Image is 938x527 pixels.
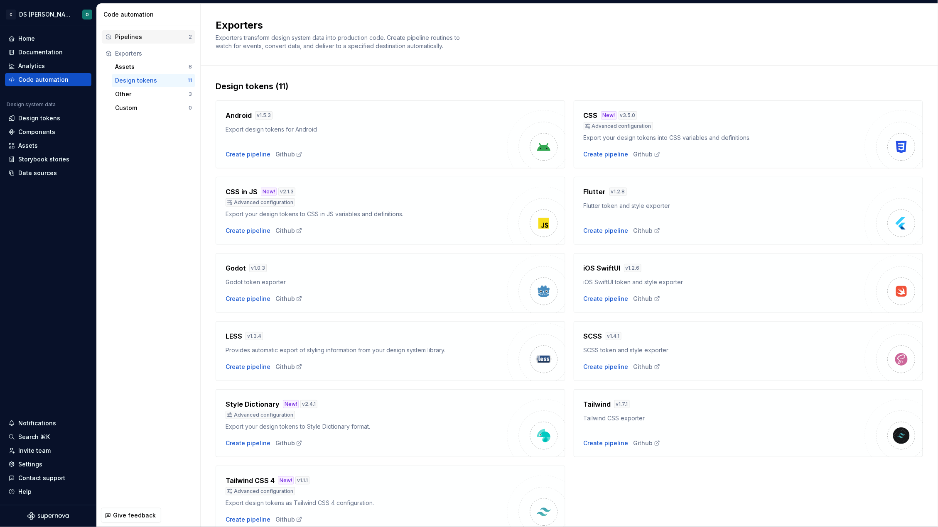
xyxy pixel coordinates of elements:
a: Github [634,295,661,303]
div: New! [278,476,294,485]
a: Github [275,515,302,524]
a: Data sources [5,166,91,180]
h4: Style Dictionary [226,399,280,409]
div: Analytics [18,62,45,70]
div: Export your design tokens into CSS variables and definitions. [584,134,865,142]
div: Create pipeline [226,363,270,371]
div: 0 [189,105,192,111]
a: Pipelines2 [102,30,195,44]
div: Advanced configuration [226,487,295,495]
a: Github [634,150,661,159]
div: v 1.2.8 [609,188,627,196]
div: Export design tokens as Tailwind CSS 4 configuration. [226,499,507,507]
div: New! [601,111,617,120]
div: New! [283,400,299,408]
div: Components [18,128,55,136]
div: O [86,11,89,18]
a: Assets [5,139,91,152]
div: Assets [18,142,38,150]
span: Give feedback [113,511,156,520]
div: v 2.1.3 [278,188,295,196]
a: Design tokens [5,112,91,125]
a: Github [634,439,661,447]
div: Create pipeline [584,227,629,235]
div: 2 [189,34,192,40]
div: Advanced configuration [584,122,653,130]
button: Create pipeline [226,515,270,524]
a: Github [275,150,302,159]
button: Assets8 [112,60,195,73]
h4: Tailwind CSS 4 [226,476,275,486]
button: Search ⌘K [5,430,91,444]
a: Analytics [5,59,91,73]
h4: Flutter [584,187,606,197]
div: Exporters [115,49,192,58]
div: Design tokens (11) [216,81,923,92]
h4: iOS SwiftUI [584,263,621,273]
div: Data sources [18,169,57,177]
h4: Android [226,110,252,120]
button: Create pipeline [226,227,270,235]
div: Github [634,363,661,371]
div: Search ⌘K [18,433,50,441]
div: Design tokens [18,114,60,122]
div: Create pipeline [226,150,270,159]
div: 8 [189,63,192,70]
div: New! [261,188,277,196]
div: Github [275,439,302,447]
a: Github [634,227,661,235]
div: v 1.2.6 [624,264,641,272]
h4: LESS [226,331,242,341]
button: Design tokens11 [112,74,195,87]
button: Create pipeline [584,150,629,159]
div: Github [275,295,302,303]
div: Settings [18,460,42,468]
a: Settings [5,458,91,471]
div: Design tokens [115,76,188,85]
h4: SCSS [584,331,602,341]
div: Create pipeline [584,295,629,303]
div: C [6,10,16,20]
button: Custom0 [112,101,195,115]
button: Create pipeline [584,363,629,371]
div: Design system data [7,101,56,108]
div: Export your design tokens to CSS in JS variables and definitions. [226,210,507,218]
a: Code automation [5,73,91,86]
div: v 1.7.1 [614,400,630,408]
div: DS [PERSON_NAME] [19,10,72,19]
a: Components [5,125,91,139]
div: Other [115,90,189,98]
h2: Exporters [216,19,913,32]
button: Other3 [112,88,195,101]
div: 3 [189,91,192,98]
div: v 2.4.1 [300,400,317,408]
span: Exporters transform design system data into production code. Create pipeline routines to watch fo... [216,34,462,49]
div: iOS SwiftUI token and style exporter [584,278,865,286]
a: Github [275,363,302,371]
div: Home [18,34,35,43]
button: Create pipeline [226,439,270,447]
div: v 1.4.1 [606,332,621,340]
div: Pipelines [115,33,189,41]
div: Code automation [103,10,197,19]
button: Create pipeline [584,439,629,447]
div: Notifications [18,419,56,427]
h4: Tailwind [584,399,611,409]
button: CDS [PERSON_NAME]O [2,5,95,23]
div: Advanced configuration [226,198,295,207]
div: Invite team [18,446,51,455]
div: Assets [115,63,189,71]
a: Github [275,227,302,235]
div: Create pipeline [226,295,270,303]
a: Invite team [5,444,91,457]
